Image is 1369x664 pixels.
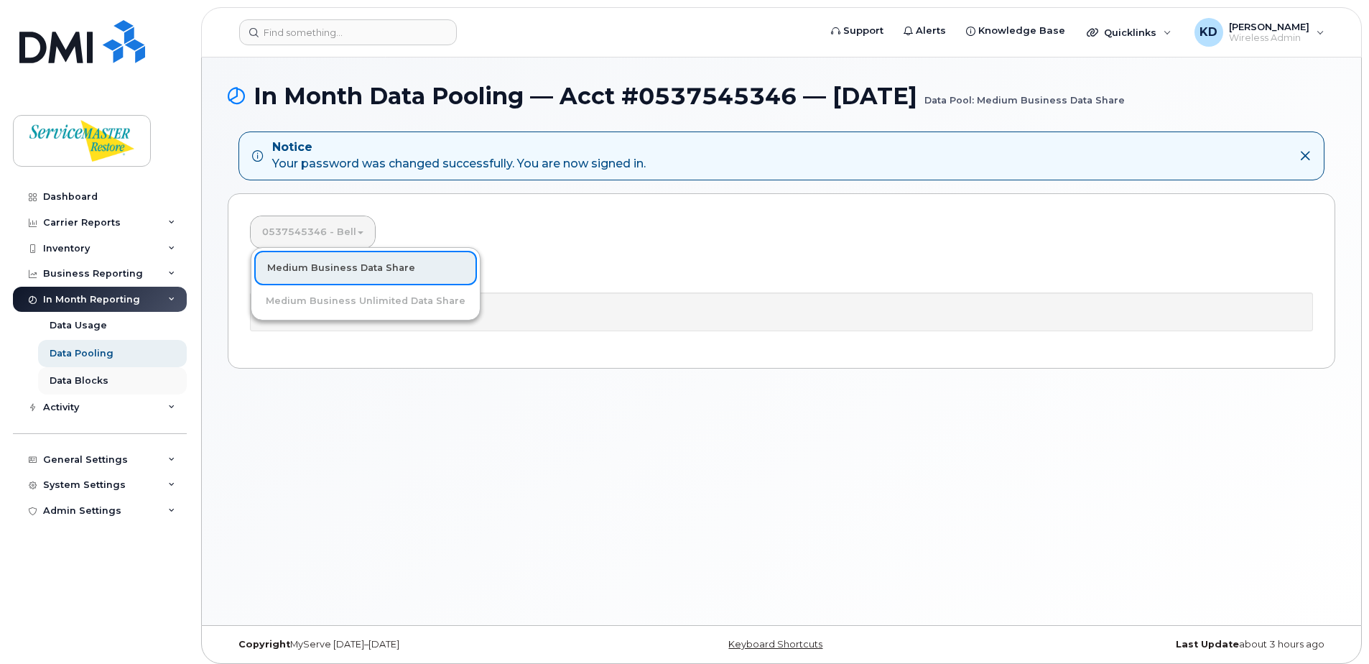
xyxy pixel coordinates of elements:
[966,639,1335,650] div: about 3 hours ago
[272,139,646,156] strong: Notice
[254,285,477,317] a: Medium Business Unlimited Data Share
[254,251,477,285] a: Medium Business Data Share
[728,639,822,650] a: Keyboard Shortcuts
[1176,639,1239,650] strong: Last Update
[272,139,646,172] div: Your password was changed successfully. You are now signed in.
[251,216,375,248] a: 0537545346 - Bell
[238,639,290,650] strong: Copyright
[924,83,1125,106] small: Data Pool: Medium Business Data Share
[228,639,597,650] div: MyServe [DATE]–[DATE]
[257,306,1306,318] h4: No data available
[228,83,1335,109] h1: In Month Data Pooling — Acct #0537545346 — [DATE]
